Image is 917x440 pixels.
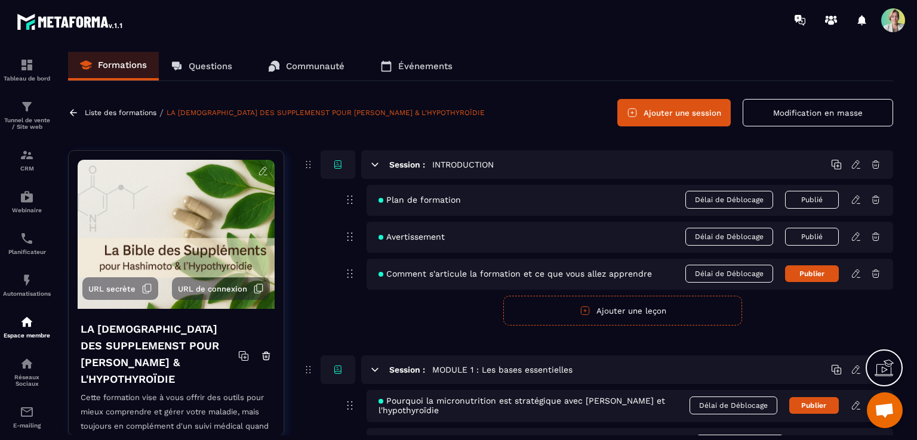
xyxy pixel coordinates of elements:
h6: Session : [389,160,425,169]
h6: Session : [389,365,425,374]
a: Liste des formations [85,109,156,117]
p: Automatisations [3,290,51,297]
button: URL de connexion [172,277,270,300]
a: formationformationTableau de bord [3,49,51,91]
a: social-networksocial-networkRéseaux Sociaux [3,348,51,396]
img: social-network [20,357,34,371]
img: email [20,405,34,419]
span: Délai de Déblocage [690,396,777,414]
img: formation [20,100,34,114]
a: Ouvrir le chat [867,392,903,428]
a: Questions [159,52,244,80]
p: Webinaire [3,207,51,213]
p: CRM [3,165,51,172]
a: Communauté [256,52,356,80]
p: Questions [189,61,232,72]
span: Délai de Déblocage [685,265,773,283]
span: / [159,107,164,119]
p: E-mailing [3,422,51,429]
button: Publié [785,228,839,246]
button: Publier [789,397,839,414]
a: formationformationTunnel de vente / Site web [3,91,51,139]
p: Communauté [286,61,344,72]
a: schedulerschedulerPlanificateur [3,222,51,264]
button: URL secrète [82,277,158,300]
p: Espace membre [3,332,51,339]
a: automationsautomationsEspace membre [3,306,51,348]
p: Formations [98,60,147,70]
button: Publier [785,265,839,282]
p: Réseaux Sociaux [3,374,51,387]
a: emailemailE-mailing [3,396,51,438]
img: automations [20,190,34,204]
h5: INTRODUCTION [432,159,494,171]
img: automations [20,315,34,329]
p: Événements [398,61,453,72]
p: Tunnel de vente / Site web [3,117,51,130]
img: formation [20,58,34,72]
img: logo [17,11,124,32]
span: Délai de Déblocage [685,228,773,246]
h4: LA [DEMOGRAPHIC_DATA] DES SUPPLEMENST POUR [PERSON_NAME] & L'HYPOTHYROÏDIE [81,321,238,388]
img: scheduler [20,231,34,246]
img: background [78,160,275,309]
span: URL de connexion [178,284,247,293]
p: Tableau de bord [3,75,51,82]
button: Modification en masse [743,99,893,126]
button: Publié [785,191,839,209]
button: Ajouter une session [617,99,731,126]
button: Ajouter une leçon [503,296,742,326]
span: URL secrète [88,284,136,293]
span: Délai de Déblocage [685,191,773,209]
a: automationsautomationsAutomatisations [3,264,51,306]
h5: MODULE 1 : Les bases essentielles [432,364,573,376]
span: Avertissement [379,232,445,241]
a: Événements [368,52,464,80]
img: formation [20,148,34,162]
a: formationformationCRM [3,139,51,181]
span: Comment s'articule la formation et ce que vous allez apprendre [379,269,652,278]
a: automationsautomationsWebinaire [3,181,51,222]
p: Planificateur [3,249,51,255]
span: Pourquoi la micronutrition est stratégique avec [PERSON_NAME] et l'hypothyroïdie [379,396,690,415]
span: Plan de formation [379,195,461,204]
a: Formations [68,52,159,80]
img: automations [20,273,34,287]
a: LA [DEMOGRAPHIC_DATA] DES SUPPLEMENST POUR [PERSON_NAME] & L'HYPOTHYROÏDIE [167,109,485,117]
